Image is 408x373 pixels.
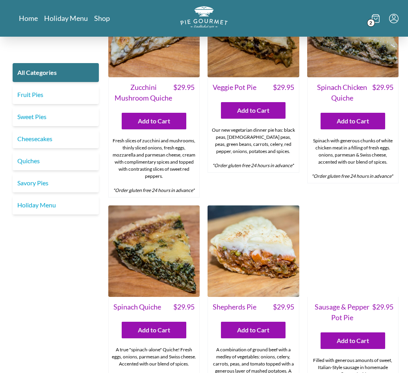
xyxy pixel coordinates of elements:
[108,205,200,297] img: Spinach Quiche
[173,302,195,312] span: $ 29.95
[208,123,299,172] div: Our new vegetarian dinner pie has: black peas, [DEMOGRAPHIC_DATA] peas, peas, green beans, carrot...
[273,82,294,93] span: $ 29.95
[221,322,286,338] button: Add to Cart
[307,205,399,297] img: Sausage & Pepper Pot Pie
[180,6,228,28] img: logo
[213,82,256,93] span: Veggie Pot Pie
[113,302,161,312] span: Spinach Quiche
[208,205,299,297] img: Shepherds Pie
[212,162,294,168] em: *Order gluten free 24 hours in advance*
[138,116,170,126] span: Add to Cart
[113,187,195,193] em: *Order gluten free 24 hours in advance*
[273,302,294,312] span: $ 29.95
[13,196,99,214] a: Holiday Menu
[113,82,173,103] span: Zucchini Mushroom Quiche
[13,107,99,126] a: Sweet Pies
[372,82,393,103] span: $ 29.95
[308,134,398,183] div: Spinach with generous chunks of white chicken meat in a filling of fresh eggs. onions, parmesan &...
[13,151,99,170] a: Quiches
[367,19,375,27] span: 2
[389,14,399,23] button: Menu
[109,134,199,197] div: Fresh slices of zucchini and mushrooms, thinly sliced onions, fresh eggs, mozzarella and parmesan...
[221,102,286,119] button: Add to Cart
[321,332,385,349] button: Add to Cart
[138,325,170,335] span: Add to Cart
[321,113,385,129] button: Add to Cart
[94,13,110,23] a: Shop
[312,173,393,179] em: *Order gluten free 24 hours in advance*
[44,13,88,23] a: Holiday Menu
[122,113,186,129] button: Add to Cart
[13,85,99,104] a: Fruit Pies
[19,13,38,23] a: Home
[173,82,195,103] span: $ 29.95
[180,6,228,30] a: Logo
[13,63,99,82] a: All Categories
[237,325,269,335] span: Add to Cart
[237,106,269,115] span: Add to Cart
[13,173,99,192] a: Savory Pies
[312,82,372,103] span: Spinach Chicken Quiche
[337,336,369,345] span: Add to Cart
[337,116,369,126] span: Add to Cart
[372,302,393,323] span: $ 29.95
[213,302,256,312] span: Shepherds Pie
[312,302,372,323] span: Sausage & Pepper Pot Pie
[122,322,186,338] button: Add to Cart
[13,129,99,148] a: Cheesecakes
